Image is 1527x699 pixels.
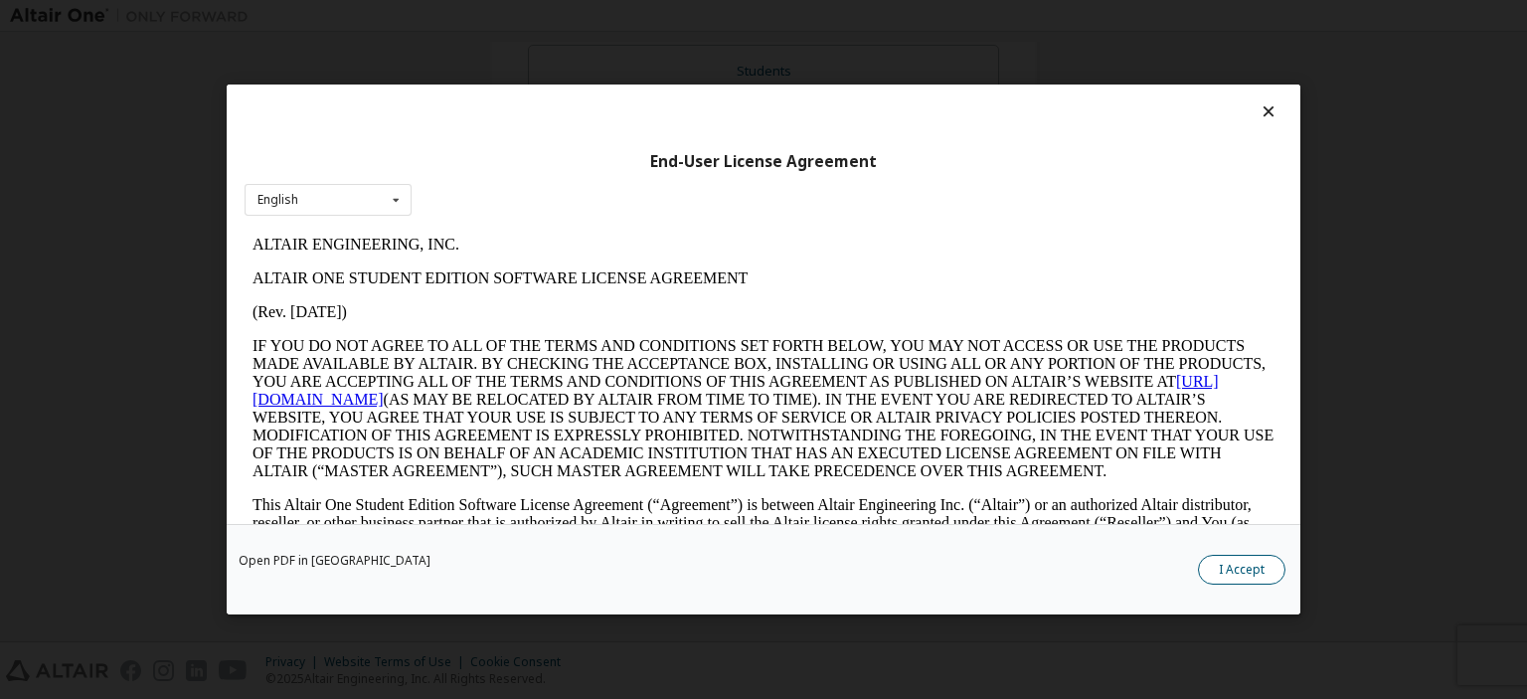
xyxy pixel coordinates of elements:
[239,555,430,567] a: Open PDF in [GEOGRAPHIC_DATA]
[245,152,1282,172] div: End-User License Agreement
[8,109,1030,253] p: IF YOU DO NOT AGREE TO ALL OF THE TERMS AND CONDITIONS SET FORTH BELOW, YOU MAY NOT ACCESS OR USE...
[8,42,1030,60] p: ALTAIR ONE STUDENT EDITION SOFTWARE LICENSE AGREEMENT
[8,145,974,180] a: [URL][DOMAIN_NAME]
[8,268,1030,340] p: This Altair One Student Edition Software License Agreement (“Agreement”) is between Altair Engine...
[8,8,1030,26] p: ALTAIR ENGINEERING, INC.
[257,194,298,206] div: English
[1198,555,1285,585] button: I Accept
[8,76,1030,93] p: (Rev. [DATE])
